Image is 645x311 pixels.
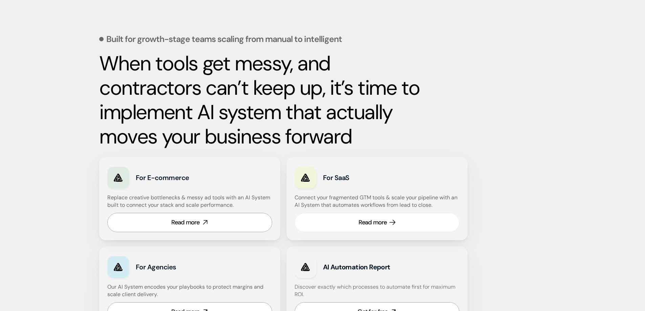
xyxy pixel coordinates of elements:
[295,213,459,232] a: Read more
[359,218,387,227] div: Read more
[136,173,228,182] h3: For E-commerce
[106,35,342,43] p: Built for growth-stage teams scaling from manual to intelligent
[323,263,390,271] strong: AI Automation Report
[323,173,415,182] h3: For SaaS
[99,50,424,150] strong: When tools get messy, and contractors can’t keep up, it’s time to implement AI system that actual...
[295,194,463,209] h4: Connect your fragmented GTM tools & scale your pipeline with an AI System that automates workflow...
[107,213,272,232] a: Read more
[107,194,271,209] h4: Replace creative bottlenecks & messy ad tools with an AI System built to connect your stack and s...
[107,283,272,298] h4: Our AI System encodes your playbooks to protect margins and scale client delivery.
[295,283,459,298] h4: Discover exactly which processes to automate first for maximum ROI.
[171,218,200,227] div: Read more
[136,262,228,272] h3: For Agencies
